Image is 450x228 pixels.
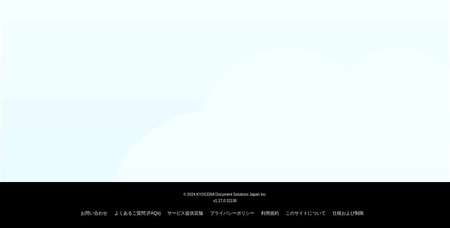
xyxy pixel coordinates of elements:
[167,211,203,216] a: サービス提供店舗
[333,211,364,216] a: 仕様および制限
[261,211,279,216] a: 利用規約
[213,198,237,203] span: v1.17.0.32136
[114,211,161,216] a: よくあるご質問 (FAQs)
[286,211,326,216] a: このサイトについて
[81,211,107,216] a: お問い合わせ
[210,211,254,216] a: プライバシーポリシー
[183,192,267,196] span: © 2024 KYOCERA Document Solutions Japan Inc.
